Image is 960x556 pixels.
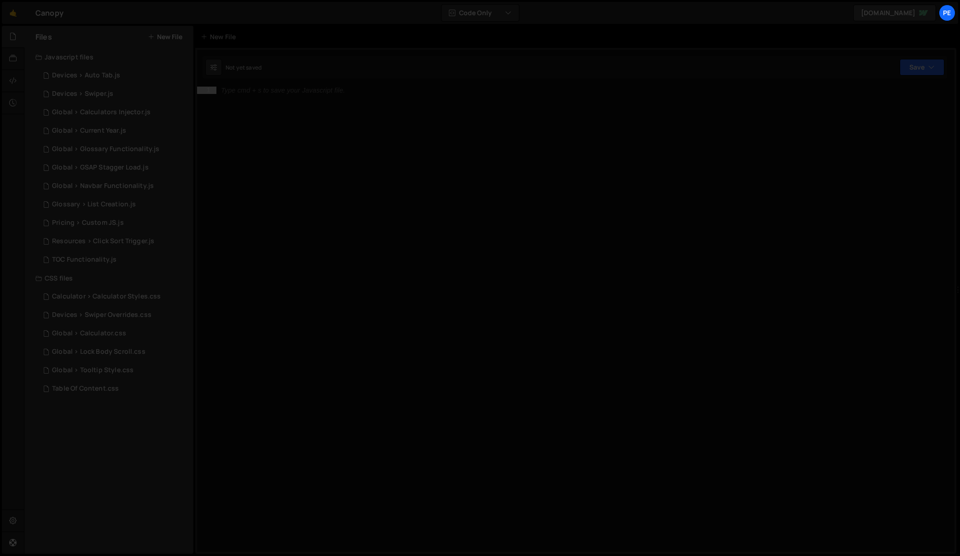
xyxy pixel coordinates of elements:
[35,85,193,103] div: 9980/29955.js
[35,7,64,18] div: Canopy
[35,380,193,398] div: 9980/35465.css
[148,33,182,41] button: New File
[52,237,154,246] div: Resources > Click Sort Trigger.js
[52,219,124,227] div: Pricing > Custom JS.js
[35,343,193,361] div: 9980/38657.css
[52,200,136,209] div: Glossary > List Creation.js
[52,90,113,98] div: Devices > Swiper.js
[52,256,116,264] div: TOC Functionality.js
[35,232,193,251] div: 9980/44346.js
[939,5,955,21] a: Pe
[853,5,936,21] a: [DOMAIN_NAME]
[197,87,216,94] div: 1
[35,32,52,42] h2: Files
[35,177,193,195] div: 9980/31760.js
[52,164,149,172] div: Global > GSAP Stagger Load.js
[52,311,151,319] div: Devices > Swiper Overrides.css
[35,103,193,122] div: 9980/39018.js
[52,348,145,356] div: Global > Lock Body Scroll.css
[35,158,193,177] div: 9980/29984.js
[52,182,154,190] div: Global > Navbar Functionality.js
[900,59,944,76] button: Save
[201,32,239,41] div: New File
[52,329,126,338] div: Global > Calculator.css
[35,361,193,380] div: 9980/35414.css
[52,293,161,301] div: Calculator > Calculator Styles.css
[2,2,24,24] a: 🤙
[35,140,193,158] div: 9980/34791.js
[221,87,345,94] div: Type cmd + s to save your Javascript file.
[35,251,193,269] div: 9980/35458.js
[52,127,126,135] div: Global > Current Year.js
[52,366,134,375] div: Global > Tooltip Style.css
[35,324,193,343] div: 9980/29990.css
[24,48,193,66] div: Javascript files
[226,64,262,71] div: Not yet saved
[35,66,193,85] div: 9980/31959.js
[35,287,193,306] div: 9980/38774.css
[24,269,193,287] div: CSS files
[52,145,159,153] div: Global > Glossary Functionality.js
[52,108,151,117] div: Global > Calculators Injector.js
[442,5,519,21] button: Code Only
[35,214,193,232] div: 9980/40969.js
[35,195,193,214] div: 9980/36449.js
[35,306,193,324] div: 9980/29956.css
[52,71,120,80] div: Devices > Auto Tab.js
[52,385,119,393] div: Table Of Content.css
[35,122,193,140] div: 9980/28447.js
